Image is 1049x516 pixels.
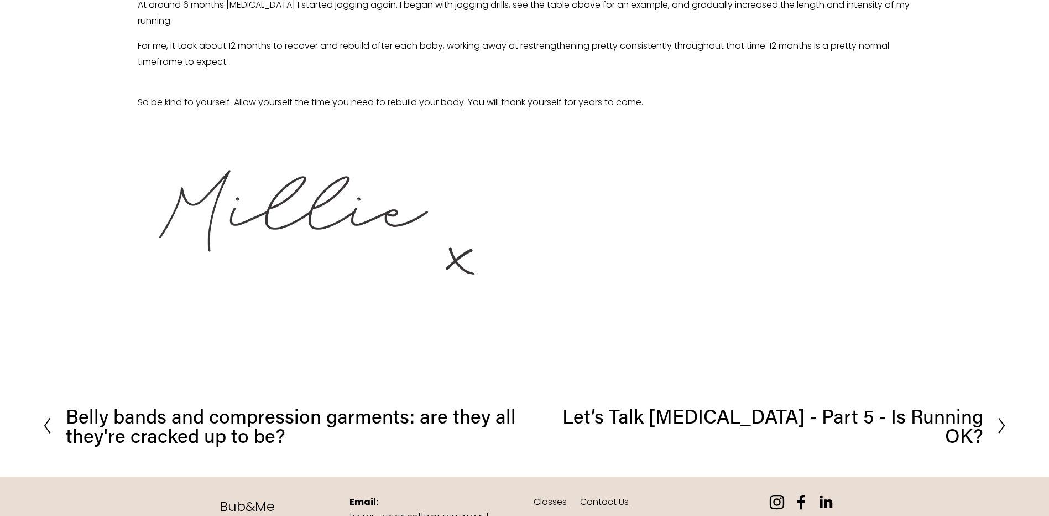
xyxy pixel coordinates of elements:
[534,494,567,510] a: Classes
[138,95,912,127] p: So be kind to yourself. Allow yourself the time you need to rebuild your body. You will thank you...
[580,494,629,510] a: Contact Us
[525,406,984,445] h2: Let’s Talk [MEDICAL_DATA] - Part 5 - Is Running OK?
[42,406,525,445] a: Belly bands and compression garments: are they all they're cracked up to be?
[818,494,833,510] a: LinkedIn
[525,406,1008,445] a: Let’s Talk [MEDICAL_DATA] - Part 5 - Is Running OK?
[66,406,525,445] h2: Belly bands and compression garments: are they all they're cracked up to be?
[138,38,912,86] p: For me, it took about 12 months to recover and rebuild after each baby, working away at restrengt...
[794,494,809,510] a: facebook-unauth
[769,494,785,510] a: instagram-unauth
[349,496,378,508] strong: Email:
